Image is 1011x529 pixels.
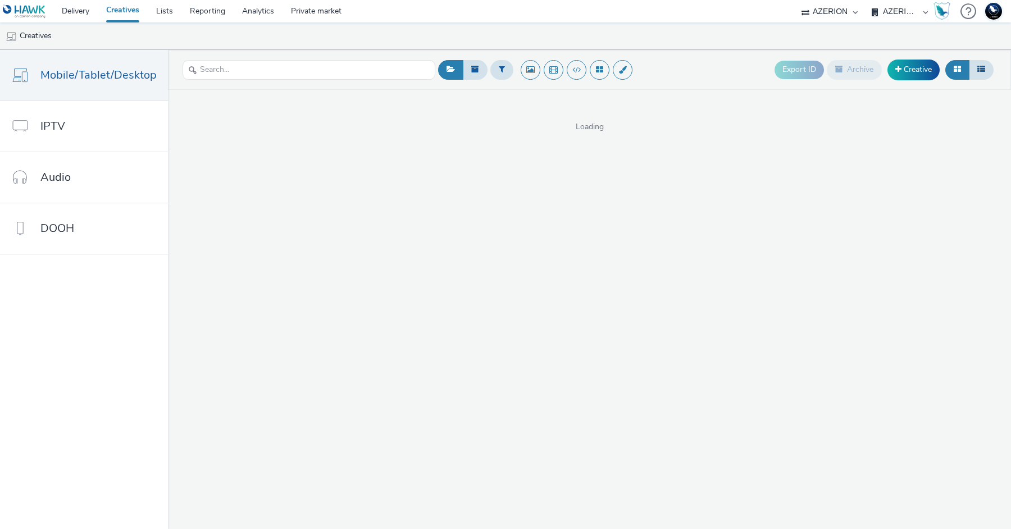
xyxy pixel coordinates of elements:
button: Grid [945,60,969,79]
img: Support Hawk [985,3,1002,20]
span: Audio [40,169,71,185]
button: Table [969,60,994,79]
span: Mobile/Tablet/Desktop [40,67,157,83]
a: Hawk Academy [933,2,955,20]
button: Archive [827,60,882,79]
span: Loading [168,121,1011,133]
span: IPTV [40,118,65,134]
img: undefined Logo [3,4,46,19]
button: Export ID [775,61,824,79]
a: Creative [887,60,940,80]
span: DOOH [40,220,74,236]
img: Hawk Academy [933,2,950,20]
img: mobile [6,31,17,42]
input: Search... [183,60,435,80]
